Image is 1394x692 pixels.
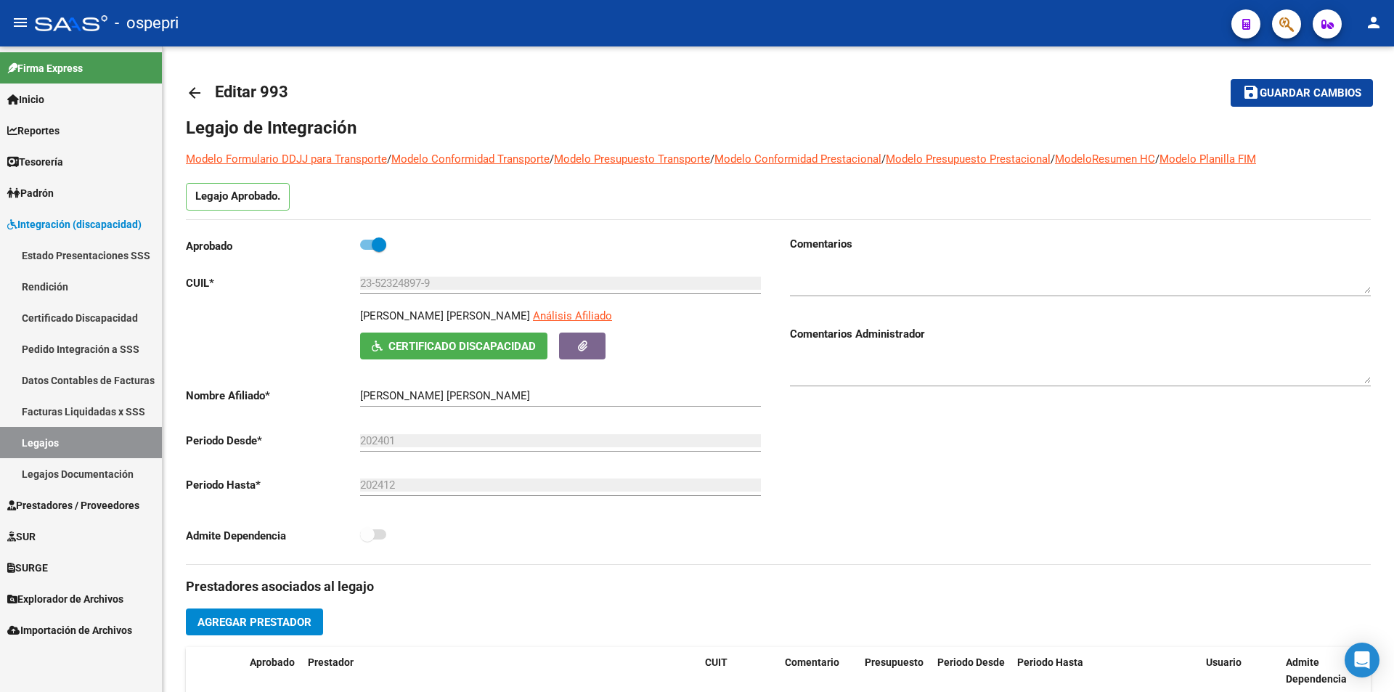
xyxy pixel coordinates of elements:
[7,123,60,139] span: Reportes
[186,84,203,102] mat-icon: arrow_back
[7,216,142,232] span: Integración (discapacidad)
[1017,656,1083,668] span: Periodo Hasta
[7,560,48,576] span: SURGE
[1260,87,1361,100] span: Guardar cambios
[7,154,63,170] span: Tesorería
[705,656,727,668] span: CUIT
[1231,79,1373,106] button: Guardar cambios
[1242,84,1260,101] mat-icon: save
[360,308,530,324] p: [PERSON_NAME] [PERSON_NAME]
[7,529,36,545] span: SUR
[250,656,295,668] span: Aprobado
[7,60,83,76] span: Firma Express
[7,91,44,107] span: Inicio
[186,238,360,254] p: Aprobado
[7,185,54,201] span: Padrón
[886,152,1051,166] a: Modelo Presupuesto Prestacional
[186,183,290,211] p: Legajo Aprobado.
[197,616,311,629] span: Agregar Prestador
[554,152,710,166] a: Modelo Presupuesto Transporte
[186,433,360,449] p: Periodo Desde
[865,656,924,668] span: Presupuesto
[1206,656,1242,668] span: Usuario
[7,497,139,513] span: Prestadores / Proveedores
[1159,152,1256,166] a: Modelo Planilla FIM
[714,152,881,166] a: Modelo Conformidad Prestacional
[1286,656,1347,685] span: Admite Dependencia
[186,477,360,493] p: Periodo Hasta
[7,591,123,607] span: Explorador de Archivos
[388,340,536,353] span: Certificado Discapacidad
[186,388,360,404] p: Nombre Afiliado
[1365,14,1382,31] mat-icon: person
[790,236,1371,252] h3: Comentarios
[308,656,354,668] span: Prestador
[360,333,547,359] button: Certificado Discapacidad
[215,83,288,101] span: Editar 993
[186,528,360,544] p: Admite Dependencia
[1055,152,1155,166] a: ModeloResumen HC
[790,326,1371,342] h3: Comentarios Administrador
[1345,643,1379,677] div: Open Intercom Messenger
[12,14,29,31] mat-icon: menu
[391,152,550,166] a: Modelo Conformidad Transporte
[186,577,1371,597] h3: Prestadores asociados al legajo
[785,656,839,668] span: Comentario
[533,309,612,322] span: Análisis Afiliado
[186,152,387,166] a: Modelo Formulario DDJJ para Transporte
[186,116,1371,139] h1: Legajo de Integración
[7,622,132,638] span: Importación de Archivos
[186,608,323,635] button: Agregar Prestador
[937,656,1005,668] span: Periodo Desde
[115,7,179,39] span: - ospepri
[186,275,360,291] p: CUIL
